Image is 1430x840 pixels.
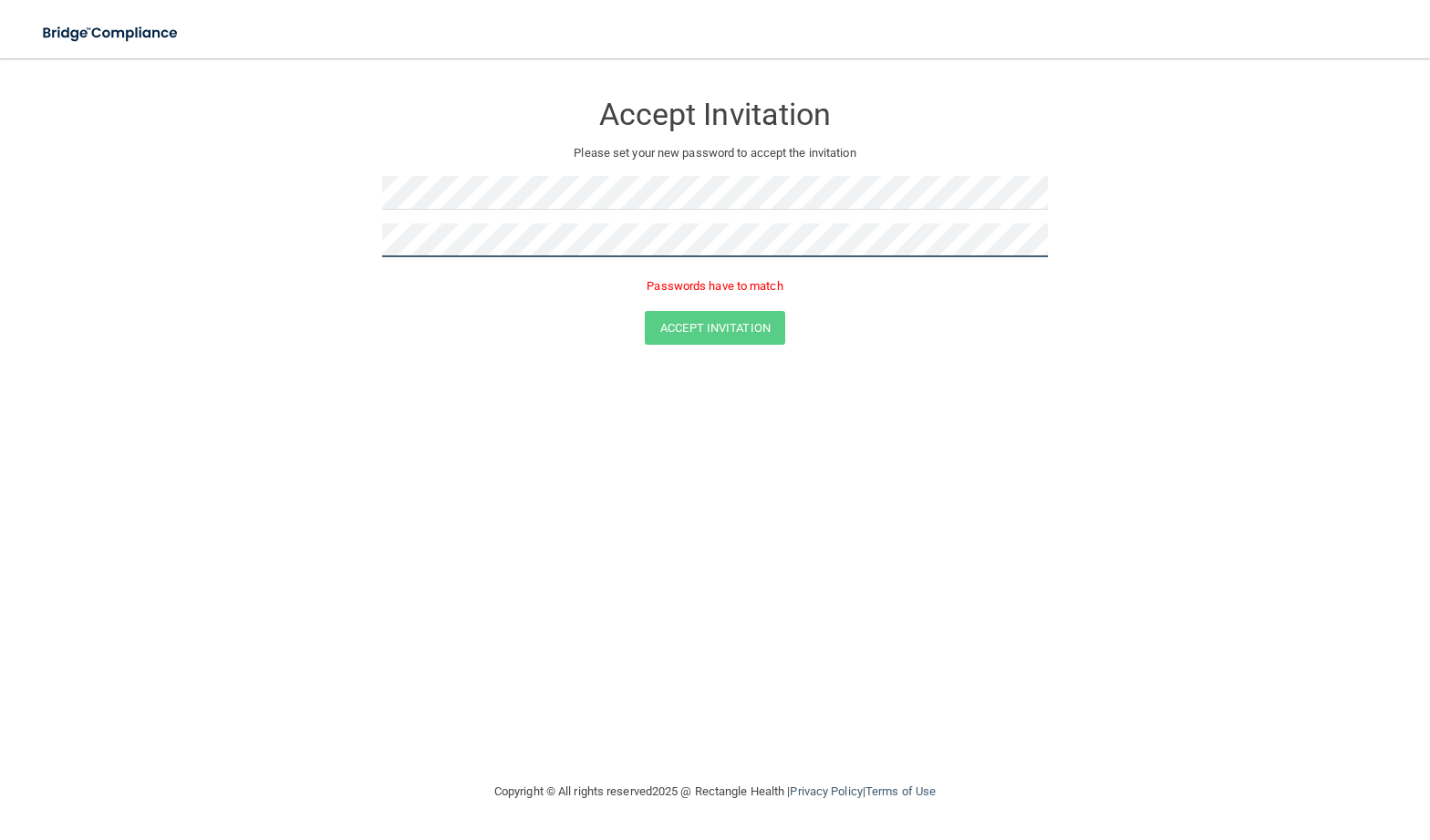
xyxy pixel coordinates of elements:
h3: Accept Invitation [382,98,1048,131]
img: bridge_compliance_login_screen.278c3ca4.svg [27,15,195,52]
iframe: Drift Widget Chat Controller [1114,710,1408,783]
a: Terms of Use [865,784,936,798]
p: Please set your new password to accept the invitation [396,142,1034,164]
a: Privacy Policy [790,784,862,798]
p: Passwords have to match [382,275,1048,297]
div: Copyright © All rights reserved 2025 @ Rectangle Health | | [382,762,1048,821]
button: Accept Invitation [645,311,785,345]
